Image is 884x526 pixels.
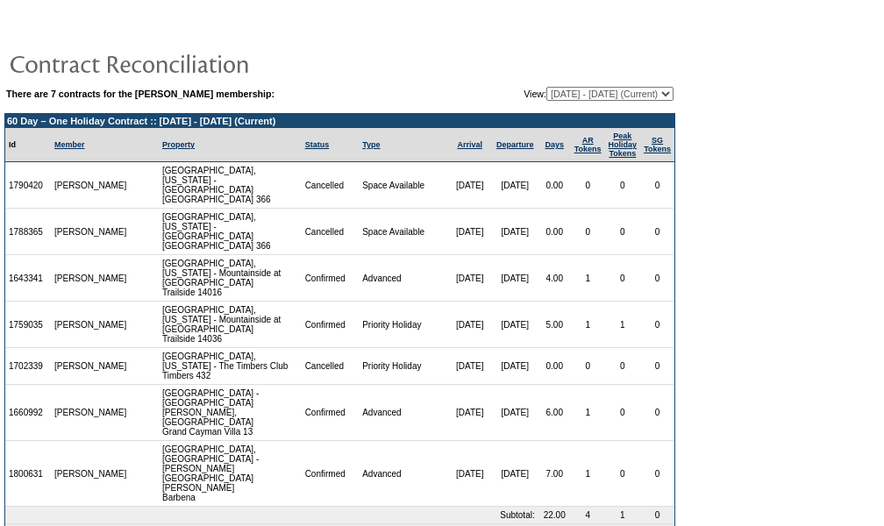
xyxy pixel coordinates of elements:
td: Id [5,128,51,162]
td: 0 [605,209,641,255]
td: [PERSON_NAME] [51,302,131,348]
td: Cancelled [302,348,360,385]
td: 0 [640,441,674,507]
td: [PERSON_NAME] [51,162,131,209]
td: [DATE] [447,385,491,441]
td: 1 [605,507,641,524]
td: [DATE] [447,255,491,302]
td: Advanced [359,385,447,441]
td: 1 [571,302,605,348]
a: Type [362,140,380,149]
td: 0 [640,507,674,524]
td: [DATE] [447,302,491,348]
td: Priority Holiday [359,302,447,348]
td: 1 [571,385,605,441]
td: 0 [605,348,641,385]
td: 1788365 [5,209,51,255]
td: [PERSON_NAME] [51,385,131,441]
td: Cancelled [302,162,360,209]
td: Cancelled [302,209,360,255]
a: Member [54,140,85,149]
a: Days [545,140,564,149]
td: Advanced [359,441,447,507]
td: 22.00 [538,507,571,524]
td: [DATE] [447,441,491,507]
td: [DATE] [492,302,538,348]
td: 0 [640,255,674,302]
td: View: [435,87,674,101]
td: [PERSON_NAME] [51,209,131,255]
a: Departure [496,140,534,149]
td: Subtotal: [5,507,538,524]
td: Confirmed [302,385,360,441]
td: 1702339 [5,348,51,385]
td: [PERSON_NAME] [51,348,131,385]
td: 1 [605,302,641,348]
td: [DATE] [492,162,538,209]
td: Space Available [359,162,447,209]
td: 0 [640,348,674,385]
td: [DATE] [492,441,538,507]
td: [DATE] [492,255,538,302]
td: 0.00 [538,348,571,385]
td: [GEOGRAPHIC_DATA], [US_STATE] - Mountainside at [GEOGRAPHIC_DATA] Trailside 14016 [159,255,302,302]
td: 60 Day – One Holiday Contract :: [DATE] - [DATE] (Current) [5,114,674,128]
td: [GEOGRAPHIC_DATA], [US_STATE] - The Timbers Club Timbers 432 [159,348,302,385]
td: Space Available [359,209,447,255]
td: 1660992 [5,385,51,441]
td: [PERSON_NAME] [51,441,131,507]
td: 0 [571,209,605,255]
td: 6.00 [538,385,571,441]
td: 0 [640,385,674,441]
td: [GEOGRAPHIC_DATA], [US_STATE] - [GEOGRAPHIC_DATA] [GEOGRAPHIC_DATA] 366 [159,209,302,255]
td: 0 [571,348,605,385]
td: 1 [571,441,605,507]
td: 1790420 [5,162,51,209]
td: [GEOGRAPHIC_DATA] - [GEOGRAPHIC_DATA][PERSON_NAME], [GEOGRAPHIC_DATA] Grand Cayman Villa 13 [159,385,302,441]
td: 1800631 [5,441,51,507]
td: 0.00 [538,209,571,255]
td: 0 [605,162,641,209]
td: [GEOGRAPHIC_DATA], [GEOGRAPHIC_DATA] - [PERSON_NAME][GEOGRAPHIC_DATA][PERSON_NAME] Barbena [159,441,302,507]
td: [DATE] [447,209,491,255]
td: 1759035 [5,302,51,348]
td: 5.00 [538,302,571,348]
a: ARTokens [574,136,602,153]
td: 1643341 [5,255,51,302]
a: Arrival [457,140,482,149]
td: Advanced [359,255,447,302]
td: Confirmed [302,255,360,302]
a: Status [305,140,330,149]
td: Priority Holiday [359,348,447,385]
td: [DATE] [492,348,538,385]
td: [DATE] [492,385,538,441]
td: [DATE] [447,348,491,385]
td: 1 [571,255,605,302]
a: Peak HolidayTokens [609,131,638,158]
td: [GEOGRAPHIC_DATA], [US_STATE] - Mountainside at [GEOGRAPHIC_DATA] Trailside 14036 [159,302,302,348]
td: 0 [640,302,674,348]
td: 7.00 [538,441,571,507]
b: There are 7 contracts for the [PERSON_NAME] membership: [6,89,274,99]
td: 0 [605,385,641,441]
td: 0 [605,441,641,507]
td: [DATE] [447,162,491,209]
a: Property [162,140,195,149]
td: 0.00 [538,162,571,209]
a: SGTokens [644,136,671,153]
td: Confirmed [302,302,360,348]
img: pgTtlContractReconciliation.gif [9,46,360,81]
td: 0 [571,162,605,209]
td: 4.00 [538,255,571,302]
td: Confirmed [302,441,360,507]
td: [GEOGRAPHIC_DATA], [US_STATE] - [GEOGRAPHIC_DATA] [GEOGRAPHIC_DATA] 366 [159,162,302,209]
td: 0 [605,255,641,302]
td: [PERSON_NAME] [51,255,131,302]
td: 0 [640,162,674,209]
td: 4 [571,507,605,524]
td: [DATE] [492,209,538,255]
td: 0 [640,209,674,255]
